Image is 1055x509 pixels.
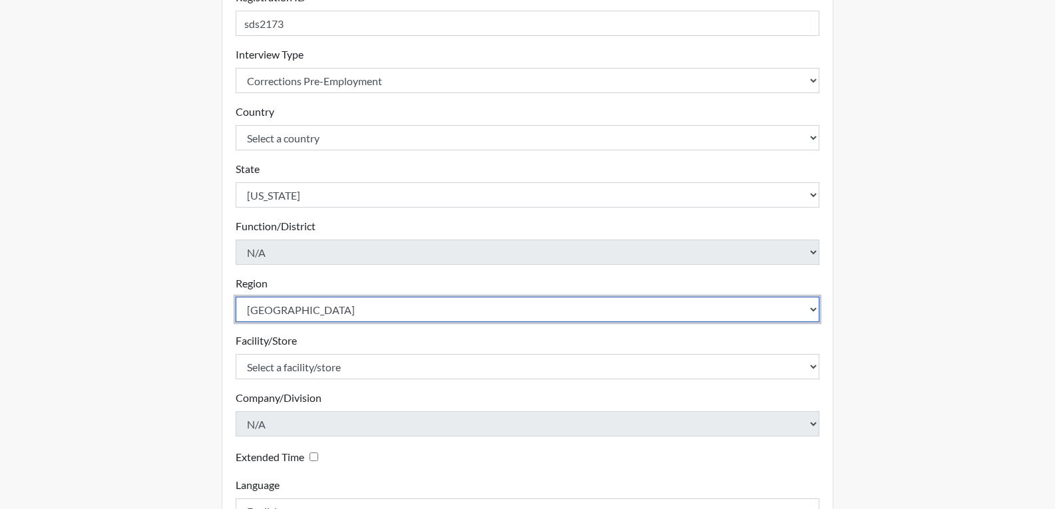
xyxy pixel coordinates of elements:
[236,449,304,465] label: Extended Time
[236,333,297,349] label: Facility/Store
[236,477,280,493] label: Language
[236,447,323,466] div: Checking this box will provide the interviewee with an accomodation of extra time to answer each ...
[236,11,820,36] input: Insert a Registration ID, which needs to be a unique alphanumeric value for each interviewee
[236,218,316,234] label: Function/District
[236,47,304,63] label: Interview Type
[236,390,321,406] label: Company/Division
[236,104,274,120] label: Country
[236,275,268,291] label: Region
[236,161,260,177] label: State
